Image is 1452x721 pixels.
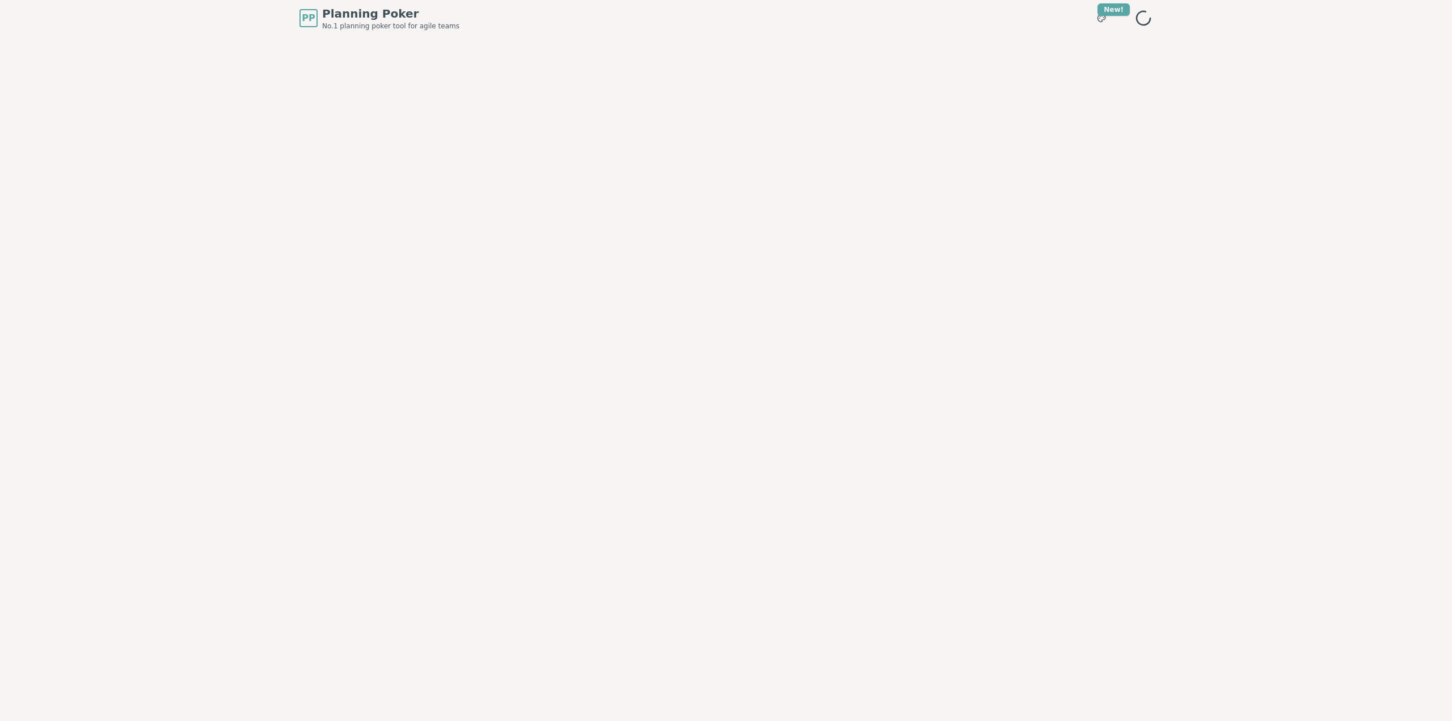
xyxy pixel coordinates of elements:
span: PP [302,11,315,25]
div: New! [1098,3,1130,16]
a: PPPlanning PokerNo.1 planning poker tool for agile teams [299,6,459,31]
button: New! [1091,8,1112,28]
span: No.1 planning poker tool for agile teams [322,22,459,31]
span: Planning Poker [322,6,459,22]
